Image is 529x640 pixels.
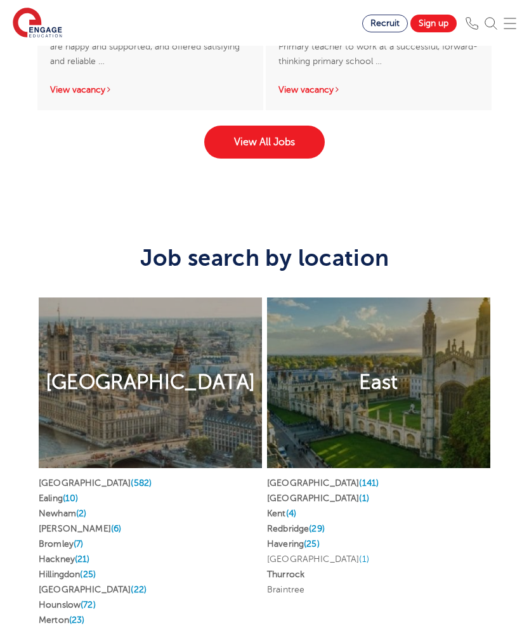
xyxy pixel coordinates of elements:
[80,570,96,579] span: (25)
[39,509,86,518] a: Newham(2)
[69,615,85,625] span: (23)
[267,509,296,518] a: Kent(4)
[410,15,457,32] a: Sign up
[13,8,62,39] img: Engage Education
[46,369,255,396] h2: [GEOGRAPHIC_DATA]
[111,524,121,533] span: (6)
[204,126,325,159] a: View All Jobs
[359,478,379,488] span: (141)
[50,85,112,95] a: View vacancy
[131,585,147,594] span: (22)
[39,554,90,564] a: Hackney(21)
[370,18,400,28] span: Recruit
[359,493,369,503] span: (1)
[39,570,96,579] a: Hillingdon(25)
[36,219,493,271] h3: Job search by location
[504,17,516,30] img: Mobile Menu
[39,478,152,488] a: [GEOGRAPHIC_DATA](582)
[63,493,79,503] span: (10)
[75,554,90,564] span: (21)
[267,493,369,503] a: [GEOGRAPHIC_DATA](1)
[267,524,325,533] a: Redbridge(29)
[466,17,478,30] img: Phone
[39,524,121,533] a: [PERSON_NAME](6)
[74,539,83,549] span: (7)
[286,509,296,518] span: (4)
[81,600,96,610] span: (72)
[131,478,152,488] span: (582)
[309,524,325,533] span: (29)
[39,493,78,503] a: Ealing(10)
[359,554,369,564] span: (1)
[267,582,490,598] li: Braintree
[39,539,83,549] a: Bromley(7)
[359,369,398,396] h2: East
[485,17,497,30] img: Search
[267,552,490,567] li: [GEOGRAPHIC_DATA]
[267,570,304,579] a: Thurrock
[39,615,84,625] a: Merton(23)
[267,478,379,488] a: [GEOGRAPHIC_DATA](141)
[278,85,341,95] a: View vacancy
[362,15,408,32] a: Recruit
[304,539,320,549] span: (25)
[39,600,96,610] a: Hounslow(72)
[267,539,320,549] a: Havering(25)
[76,509,86,518] span: (2)
[39,585,147,594] a: [GEOGRAPHIC_DATA](22)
